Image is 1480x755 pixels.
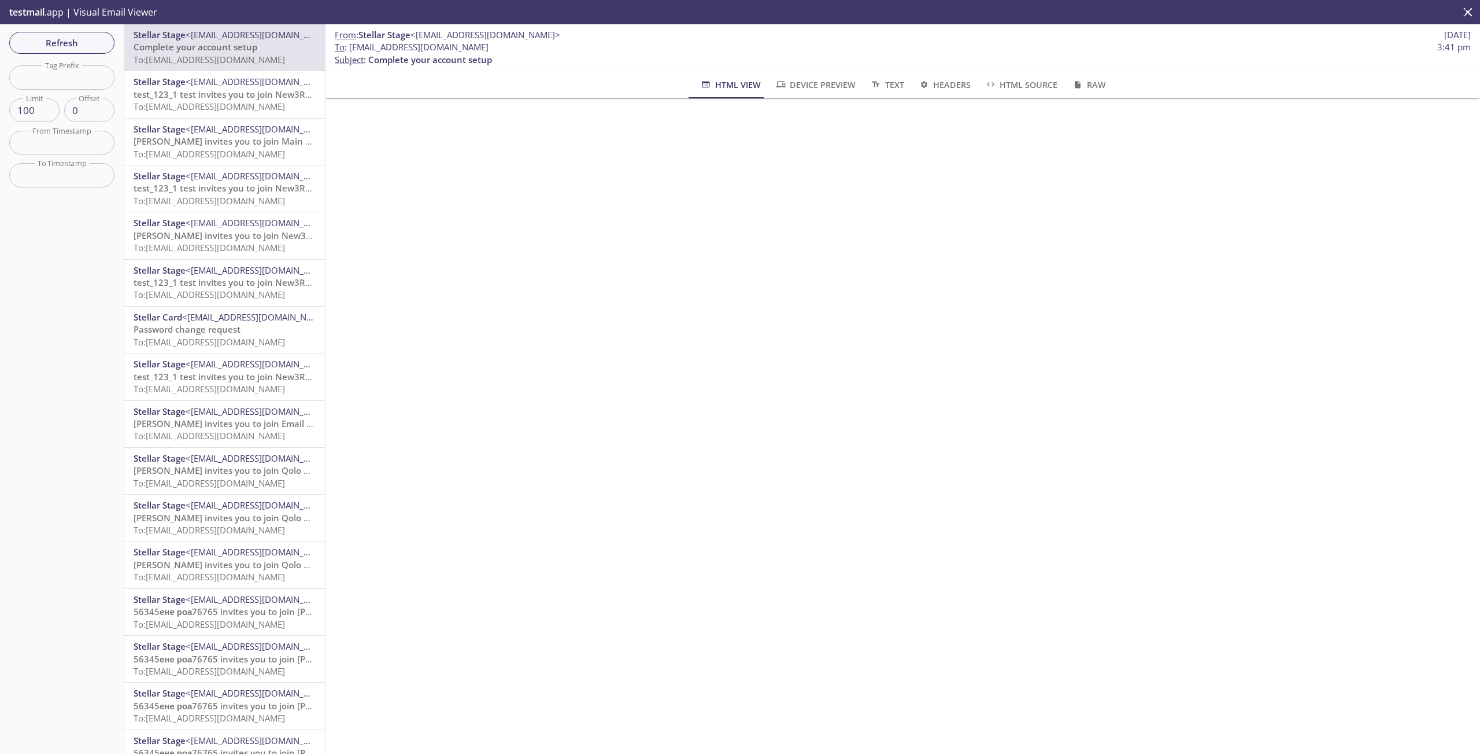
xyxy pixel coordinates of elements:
span: HTML View [700,78,760,92]
span: Text [869,78,904,92]
span: Stellar Card [134,311,182,323]
span: 56345ене роа76765 invites you to join [PERSON_NAME] [134,606,366,617]
span: [DATE] [1444,29,1471,41]
span: [PERSON_NAME] invites you to join Email test [134,418,323,429]
div: Stellar Stage<[EMAIL_ADDRESS][DOMAIN_NAME]>[PERSON_NAME] invites you to join Qolo UserTo:[EMAIL_A... [124,448,325,494]
div: Stellar Stage<[EMAIL_ADDRESS][DOMAIN_NAME]>Complete your account setupTo:[EMAIL_ADDRESS][DOMAIN_N... [124,24,325,71]
div: Stellar Stage<[EMAIL_ADDRESS][DOMAIN_NAME]>[PERSON_NAME] invites you to join New3RefereeTo:[EMAIL... [124,212,325,259]
span: <[EMAIL_ADDRESS][DOMAIN_NAME]> [186,217,335,229]
span: Raw [1071,78,1105,92]
span: [PERSON_NAME] invites you to join Qolo User [134,512,323,524]
span: To: [EMAIL_ADDRESS][DOMAIN_NAME] [134,712,285,724]
span: [PERSON_NAME] invites you to join Main Company [134,135,345,147]
div: Stellar Stage<[EMAIL_ADDRESS][DOMAIN_NAME]>56345ене роа76765 invites you to join [PERSON_NAME]To:... [124,589,325,635]
span: <[EMAIL_ADDRESS][DOMAIN_NAME]> [186,499,335,511]
span: <[EMAIL_ADDRESS][DOMAIN_NAME]> [186,29,335,40]
span: Stellar Stage [134,123,186,135]
span: To: [EMAIL_ADDRESS][DOMAIN_NAME] [134,336,285,348]
span: <[EMAIL_ADDRESS][DOMAIN_NAME]> [186,640,335,652]
span: Stellar Stage [134,546,186,558]
span: test_123_1 test invites you to join New3Referee [134,89,332,100]
span: <[EMAIL_ADDRESS][DOMAIN_NAME]> [186,735,335,746]
span: test_123_1 test invites you to join New3Referee [134,371,332,382]
div: Stellar Stage<[EMAIL_ADDRESS][DOMAIN_NAME]>56345ене роа76765 invites you to join [PERSON_NAME]To:... [124,683,325,729]
span: Subject [335,54,364,65]
span: <[EMAIL_ADDRESS][DOMAIN_NAME]> [182,311,332,323]
span: To: [EMAIL_ADDRESS][DOMAIN_NAME] [134,242,285,253]
span: test_123_1 test invites you to join New3Referee [134,182,332,194]
span: Password change request [134,323,240,335]
span: <[EMAIL_ADDRESS][DOMAIN_NAME]> [186,76,335,87]
span: <[EMAIL_ADDRESS][DOMAIN_NAME]> [186,123,335,135]
span: <[EMAIL_ADDRESS][DOMAIN_NAME]> [186,264,335,276]
span: To: [EMAIL_ADDRESS][DOMAIN_NAME] [134,195,285,207]
span: To: [EMAIL_ADDRESS][DOMAIN_NAME] [134,618,285,630]
span: 3:41 pm [1437,41,1471,53]
span: <[EMAIL_ADDRESS][DOMAIN_NAME]> [186,687,335,699]
div: Stellar Stage<[EMAIL_ADDRESS][DOMAIN_NAME]>test_123_1 test invites you to join New3RefereeTo:[EMA... [124,353,325,400]
span: Stellar Stage [134,452,186,464]
span: To: [EMAIL_ADDRESS][DOMAIN_NAME] [134,289,285,300]
span: 56345ене роа76765 invites you to join [PERSON_NAME] [134,700,366,712]
span: 56345ене роа76765 invites you to join [PERSON_NAME] [134,653,366,665]
span: Stellar Stage [134,264,186,276]
span: test_123_1 test invites you to join New3Referee [134,277,332,288]
div: Stellar Stage<[EMAIL_ADDRESS][DOMAIN_NAME]>test_123_1 test invites you to join New3RefereeTo:[EMA... [124,260,325,306]
div: Stellar Stage<[EMAIL_ADDRESS][DOMAIN_NAME]>test_123_1 test invites you to join New3RefereeTo:[EMA... [124,165,325,212]
span: Stellar Stage [134,594,186,605]
span: To: [EMAIL_ADDRESS][DOMAIN_NAME] [134,524,285,536]
span: <[EMAIL_ADDRESS][DOMAIN_NAME]> [410,29,560,40]
span: Stellar Stage [134,735,186,746]
span: <[EMAIL_ADDRESS][DOMAIN_NAME]> [186,170,335,182]
span: Stellar Stage [134,170,186,182]
div: Stellar Stage<[EMAIL_ADDRESS][DOMAIN_NAME]>test_123_1 test invites you to join New3RefereeTo:[EMA... [124,71,325,117]
span: To: [EMAIL_ADDRESS][DOMAIN_NAME] [134,571,285,583]
span: To [335,41,345,53]
span: [PERSON_NAME] invites you to join Qolo User [134,559,323,570]
span: To: [EMAIL_ADDRESS][DOMAIN_NAME] [134,477,285,489]
span: Headers [918,78,971,92]
span: From [335,29,356,40]
div: Stellar Stage<[EMAIL_ADDRESS][DOMAIN_NAME]>[PERSON_NAME] invites you to join Qolo UserTo:[EMAIL_A... [124,495,325,541]
div: Stellar Card<[EMAIL_ADDRESS][DOMAIN_NAME]>Password change requestTo:[EMAIL_ADDRESS][DOMAIN_NAME] [124,307,325,353]
span: Stellar Stage [134,217,186,229]
span: To: [EMAIL_ADDRESS][DOMAIN_NAME] [134,665,285,677]
div: Stellar Stage<[EMAIL_ADDRESS][DOMAIN_NAME]>[PERSON_NAME] invites you to join Email testTo:[EMAIL_... [124,401,325,447]
span: Device Preview [775,78,856,92]
span: <[EMAIL_ADDRESS][DOMAIN_NAME]> [186,594,335,605]
span: HTML Source [985,78,1057,92]
span: Stellar Stage [134,499,186,511]
span: Complete your account setup [134,41,257,53]
span: : [EMAIL_ADDRESS][DOMAIN_NAME] [335,41,489,53]
span: <[EMAIL_ADDRESS][DOMAIN_NAME]> [186,358,335,370]
span: Stellar Stage [134,640,186,652]
p: : [335,41,1471,66]
span: Complete your account setup [368,54,492,65]
span: [PERSON_NAME] invites you to join New3Referee [134,230,339,241]
span: Refresh [18,35,105,50]
span: <[EMAIL_ADDRESS][DOMAIN_NAME]> [186,452,335,464]
span: Stellar Stage [134,406,186,417]
button: Refresh [9,32,114,54]
span: Stellar Stage [134,76,186,87]
span: To: [EMAIL_ADDRESS][DOMAIN_NAME] [134,148,285,160]
span: <[EMAIL_ADDRESS][DOMAIN_NAME]> [186,406,335,417]
span: Stellar Stage [134,358,186,370]
div: Stellar Stage<[EMAIL_ADDRESS][DOMAIN_NAME]>56345ене роа76765 invites you to join [PERSON_NAME]To:... [124,636,325,682]
span: Stellar Stage [358,29,410,40]
div: Stellar Stage<[EMAIL_ADDRESS][DOMAIN_NAME]>[PERSON_NAME] invites you to join Main CompanyTo:[EMAI... [124,119,325,165]
span: To: [EMAIL_ADDRESS][DOMAIN_NAME] [134,430,285,441]
span: To: [EMAIL_ADDRESS][DOMAIN_NAME] [134,101,285,112]
span: Stellar Stage [134,687,186,699]
span: Stellar Stage [134,29,186,40]
div: Stellar Stage<[EMAIL_ADDRESS][DOMAIN_NAME]>[PERSON_NAME] invites you to join Qolo UserTo:[EMAIL_A... [124,542,325,588]
span: [PERSON_NAME] invites you to join Qolo User [134,465,323,476]
span: testmail [9,6,45,19]
span: <[EMAIL_ADDRESS][DOMAIN_NAME]> [186,546,335,558]
span: To: [EMAIL_ADDRESS][DOMAIN_NAME] [134,383,285,395]
span: : [335,29,560,41]
span: To: [EMAIL_ADDRESS][DOMAIN_NAME] [134,54,285,65]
